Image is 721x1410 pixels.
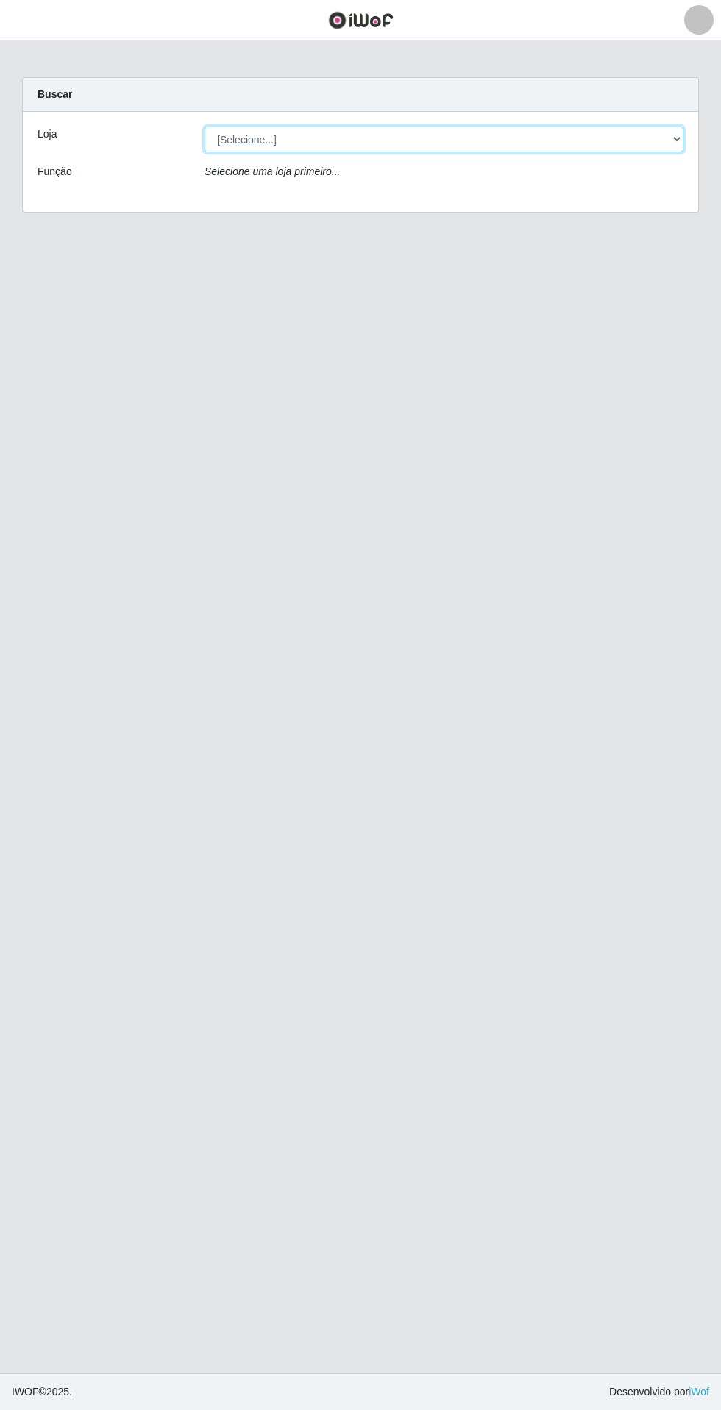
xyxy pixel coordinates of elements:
span: © 2025 . [12,1384,72,1400]
span: IWOF [12,1386,39,1397]
a: iWof [689,1386,709,1397]
label: Função [38,164,72,179]
label: Loja [38,127,57,142]
i: Selecione uma loja primeiro... [205,165,340,177]
img: CoreUI Logo [328,11,394,29]
span: Desenvolvido por [609,1384,709,1400]
strong: Buscar [38,88,72,100]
